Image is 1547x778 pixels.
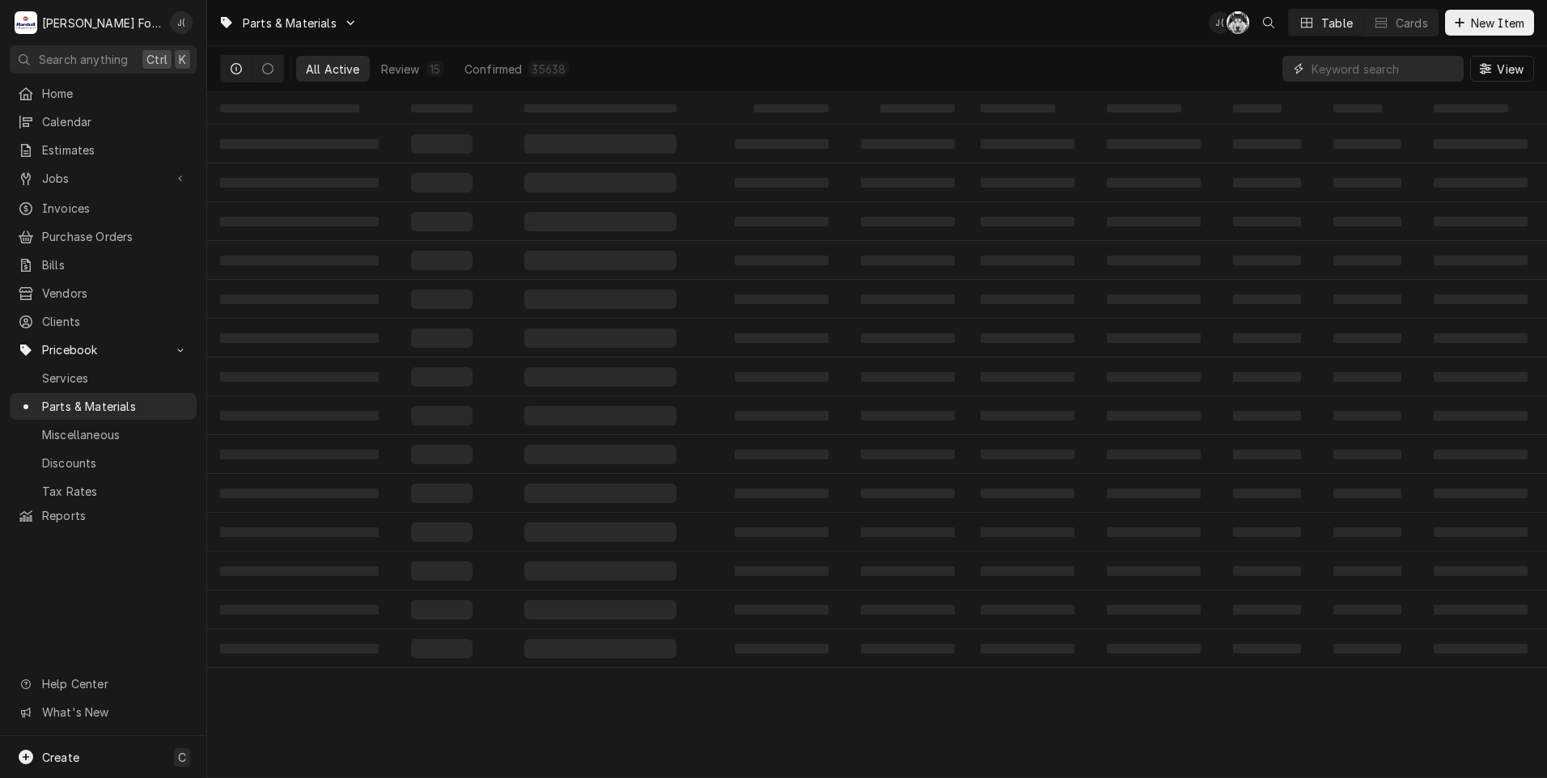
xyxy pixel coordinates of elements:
[861,294,955,304] span: ‌
[861,527,955,537] span: ‌
[10,478,197,505] a: Tax Rates
[10,165,197,192] a: Go to Jobs
[1333,644,1401,653] span: ‌
[1445,10,1534,36] button: New Item
[981,566,1074,576] span: ‌
[220,178,379,188] span: ‌
[1434,104,1508,112] span: ‌
[861,333,955,343] span: ‌
[861,178,955,188] span: ‌
[178,749,186,766] span: C
[10,137,197,163] a: Estimates
[220,333,379,343] span: ‌
[10,421,197,448] a: Miscellaneous
[1233,527,1301,537] span: ‌
[42,370,189,387] span: Services
[735,139,829,149] span: ‌
[735,488,829,498] span: ‌
[1233,104,1282,112] span: ‌
[411,104,473,112] span: ‌
[1434,372,1528,382] span: ‌
[1434,256,1528,265] span: ‌
[220,104,359,112] span: ‌
[42,228,189,245] span: Purchase Orders
[1107,178,1201,188] span: ‌
[10,450,197,476] a: Discounts
[861,566,955,576] span: ‌
[1107,644,1201,653] span: ‌
[1333,411,1401,421] span: ‌
[1107,450,1201,459] span: ‌
[411,212,473,231] span: ‌
[1107,333,1201,343] span: ‌
[411,367,473,387] span: ‌
[381,61,420,78] div: Review
[861,217,955,226] span: ‌
[42,751,79,764] span: Create
[861,644,955,653] span: ‌
[1233,333,1301,343] span: ‌
[1333,372,1401,382] span: ‌
[430,61,440,78] div: 15
[981,139,1074,149] span: ‌
[10,223,197,250] a: Purchase Orders
[1333,294,1401,304] span: ‌
[1468,15,1528,32] span: New Item
[524,104,676,112] span: ‌
[981,605,1074,615] span: ‌
[1233,566,1301,576] span: ‌
[42,483,189,500] span: Tax Rates
[1434,411,1528,421] span: ‌
[42,256,189,273] span: Bills
[524,406,676,425] span: ‌
[411,484,473,503] span: ‌
[1107,372,1201,382] span: ‌
[411,251,473,270] span: ‌
[981,294,1074,304] span: ‌
[10,280,197,307] a: Vendors
[1107,411,1201,421] span: ‌
[1333,178,1401,188] span: ‌
[10,80,197,107] a: Home
[1333,217,1401,226] span: ‌
[981,411,1074,421] span: ‌
[220,294,379,304] span: ‌
[1434,294,1528,304] span: ‌
[1233,450,1301,459] span: ‌
[411,173,473,192] span: ‌
[42,15,161,32] div: [PERSON_NAME] Food Equipment Service
[220,411,379,421] span: ‌
[42,113,189,130] span: Calendar
[1209,11,1231,34] div: Jeff Debigare (109)'s Avatar
[1434,605,1528,615] span: ‌
[735,256,829,265] span: ‌
[981,372,1074,382] span: ‌
[10,108,197,135] a: Calendar
[1107,527,1201,537] span: ‌
[1233,217,1301,226] span: ‌
[735,294,829,304] span: ‌
[220,644,379,653] span: ‌
[1333,256,1401,265] span: ‌
[207,92,1547,778] table: All Active Parts & Materials List Loading
[411,406,473,425] span: ‌
[42,170,164,187] span: Jobs
[1312,56,1456,82] input: Keyword search
[1434,644,1528,653] span: ‌
[981,488,1074,498] span: ‌
[411,290,473,309] span: ‌
[42,426,189,443] span: Miscellaneous
[10,670,197,697] a: Go to Help Center
[735,217,829,226] span: ‌
[735,372,829,382] span: ‌
[754,104,829,112] span: ‌
[411,522,473,542] span: ‌
[1107,488,1201,498] span: ‌
[1233,411,1301,421] span: ‌
[220,139,379,149] span: ‌
[532,61,566,78] div: 35638
[243,15,337,32] span: Parts & Materials
[524,328,676,348] span: ‌
[1107,605,1201,615] span: ‌
[861,605,955,615] span: ‌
